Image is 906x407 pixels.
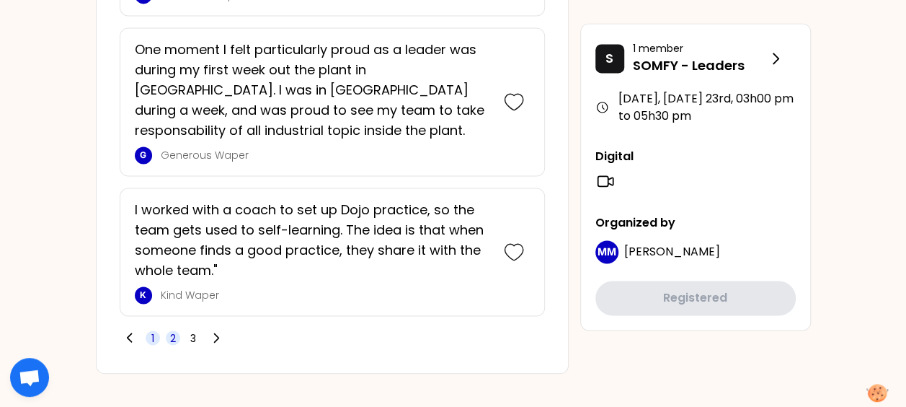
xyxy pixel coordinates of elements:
[135,40,489,141] p: One moment I felt particularly proud as a leader was during my first week out the plant in [GEOGR...
[161,288,489,302] p: Kind Waper
[595,281,796,315] button: Registered
[624,243,720,260] span: [PERSON_NAME]
[135,200,489,281] p: I worked with a coach to set up Dojo practice, so the team gets used to self-learning. The idea i...
[10,358,49,397] div: Ouvrir le chat
[595,90,796,125] div: [DATE], [DATE] 23rd , 03h00 pm to 05h30 pm
[595,148,796,165] p: Digital
[170,331,176,345] span: 2
[595,214,796,232] p: Organized by
[605,48,613,69] p: S
[161,148,489,162] p: Generous Waper
[151,331,154,345] span: 1
[140,149,146,161] p: G
[140,289,146,301] p: K
[190,331,196,345] span: 3
[598,245,616,259] p: MM
[633,41,767,56] p: 1 member
[633,56,767,76] p: SOMFY - Leaders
